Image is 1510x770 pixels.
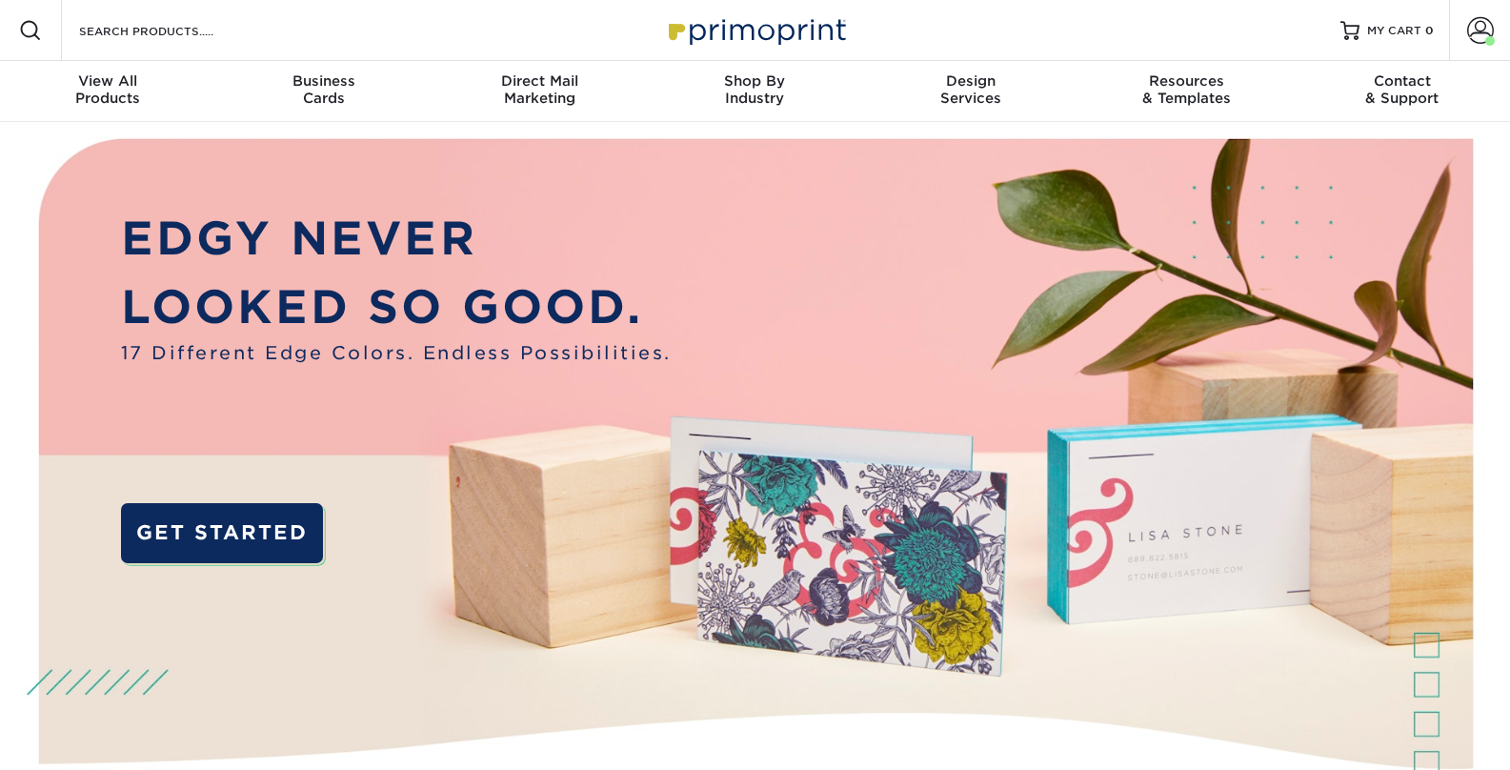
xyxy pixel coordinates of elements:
img: Primoprint [660,10,851,51]
span: Design [863,72,1078,90]
span: Resources [1078,72,1294,90]
div: & Support [1295,72,1510,107]
a: Resources& Templates [1078,61,1294,122]
a: BusinessCards [215,61,431,122]
span: Contact [1295,72,1510,90]
span: Business [215,72,431,90]
div: Marketing [432,72,647,107]
a: GET STARTED [121,503,323,563]
span: 0 [1425,24,1434,37]
span: MY CART [1367,23,1421,39]
div: Services [863,72,1078,107]
div: Cards [215,72,431,107]
a: Contact& Support [1295,61,1510,122]
div: & Templates [1078,72,1294,107]
a: Direct MailMarketing [432,61,647,122]
a: Shop ByIndustry [647,61,862,122]
span: 17 Different Edge Colors. Endless Possibilities. [121,340,672,368]
p: EDGY NEVER [121,204,672,272]
div: Industry [647,72,862,107]
input: SEARCH PRODUCTS..... [77,19,263,42]
a: DesignServices [863,61,1078,122]
p: LOOKED SO GOOD. [121,273,672,340]
span: Shop By [647,72,862,90]
span: Direct Mail [432,72,647,90]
